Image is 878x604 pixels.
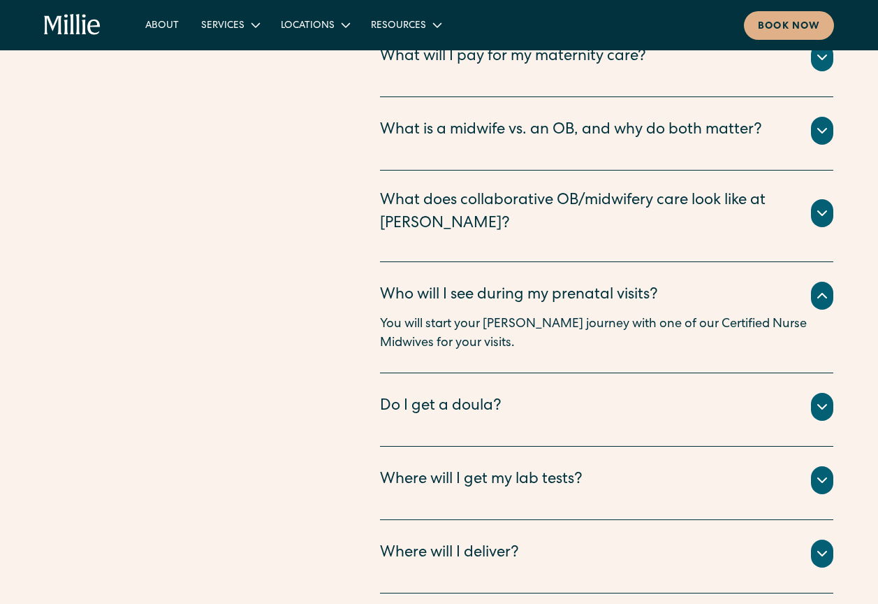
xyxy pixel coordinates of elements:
div: Where will I deliver? [380,542,519,566]
div: What is a midwife vs. an OB, and why do both matter? [380,120,762,143]
div: Book now [758,20,820,34]
div: Locations [270,13,360,36]
div: Who will I see during my prenatal visits? [380,285,658,308]
a: About [134,13,190,36]
a: Book now [744,11,834,40]
div: What will I pay for my maternity care? [380,46,646,69]
div: Locations [281,19,335,34]
div: Resources [371,19,426,34]
div: Resources [360,13,451,36]
div: Services [201,19,244,34]
div: Where will I get my lab tests? [380,469,583,492]
a: home [44,14,101,36]
div: Services [190,13,270,36]
p: You will start your [PERSON_NAME] journey with one of our Certified Nurse Midwives for your visits. [380,315,833,353]
div: What does collaborative OB/midwifery care look like at [PERSON_NAME]? [380,190,794,236]
div: Do I get a doula? [380,396,502,419]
